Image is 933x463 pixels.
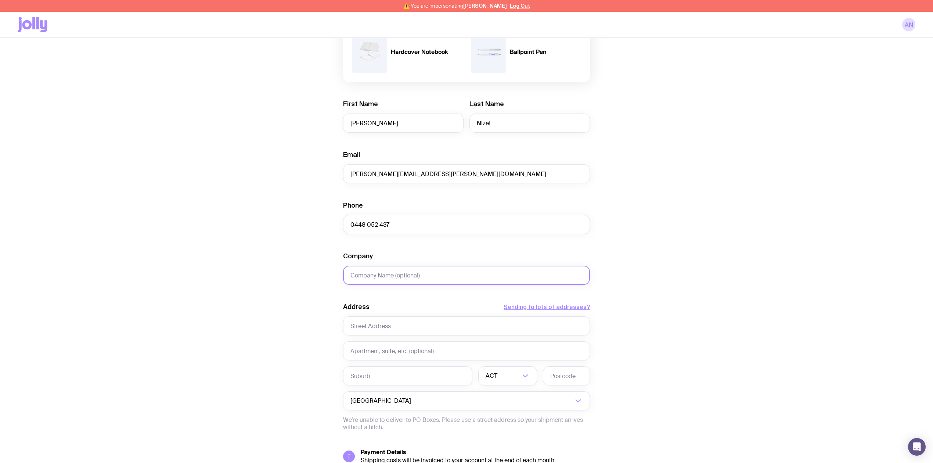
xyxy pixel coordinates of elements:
input: Suburb [343,366,472,385]
div: Search for option [478,366,537,385]
span: ⚠️ You are impersonating [403,3,507,9]
input: employee@company.com [343,164,590,183]
label: Phone [343,201,363,210]
button: Log Out [510,3,530,9]
span: [GEOGRAPHIC_DATA] [350,391,413,410]
input: Last Name [469,114,590,133]
input: First Name [343,114,464,133]
div: Open Intercom Messenger [908,438,926,456]
a: AN [902,18,915,31]
label: Email [343,150,360,159]
span: ACT [486,366,499,385]
span: [PERSON_NAME] [463,3,507,9]
input: Company Name (optional) [343,266,590,285]
label: Company [343,252,373,261]
input: Street Address [343,316,590,335]
button: Sending to lots of addresses? [504,302,590,311]
h4: Hardcover Notebook [391,49,462,56]
label: First Name [343,100,378,108]
h5: Payment Details [361,449,590,456]
label: Last Name [469,100,504,108]
input: Search for option [499,366,520,385]
div: Search for option [343,391,590,410]
input: Apartment, suite, etc. (optional) [343,341,590,360]
label: Address [343,302,370,311]
h4: Ballpoint Pen [510,49,581,56]
input: Postcode [543,366,590,385]
p: We’re unable to deliver to PO Boxes. Please use a street address so your shipment arrives without... [343,416,590,431]
input: 0400 123 456 [343,215,590,234]
input: Search for option [413,391,573,410]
